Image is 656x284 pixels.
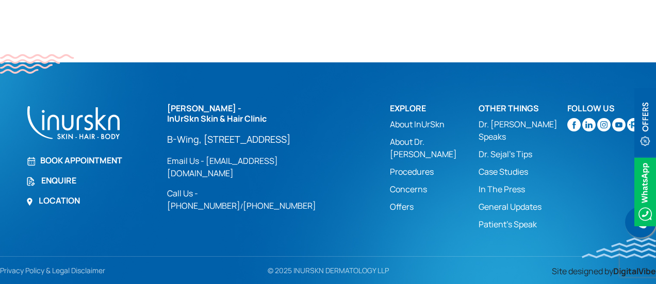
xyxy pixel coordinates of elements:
[479,104,567,113] h2: Other Things
[612,118,626,131] img: youtube
[390,201,479,213] a: Offers
[582,238,656,258] img: bluewave
[26,154,155,166] a: Book Appointment
[390,183,479,195] a: Concerns
[390,104,479,113] h2: Explore
[634,185,656,196] a: Whatsappicon
[167,133,336,145] a: B-Wing, [STREET_ADDRESS]
[582,118,596,131] img: linkedin
[479,148,567,160] a: Dr. Sejal's Tips
[167,104,378,211] div: /
[597,118,611,131] img: instagram
[26,176,36,187] img: Enquire
[390,136,479,160] a: About Dr. [PERSON_NAME]
[26,174,155,187] a: Enquire
[390,118,479,130] a: About InUrSkn
[390,165,479,178] a: Procedures
[26,104,121,141] img: inurskn-footer-logo
[635,266,643,274] img: up-blue-arrow.svg
[243,200,316,211] a: [PHONE_NUMBER]
[167,155,336,179] a: Email Us - [EMAIL_ADDRESS][DOMAIN_NAME]
[167,104,336,123] h2: [PERSON_NAME] - InUrSkn Skin & Hair Clinic
[26,157,35,166] img: Book Appointment
[634,158,656,226] img: Whatsappicon
[26,194,155,207] a: Location
[567,104,656,113] h2: Follow Us
[567,118,581,131] img: facebook
[479,218,567,230] a: Patient’s Speak
[479,183,567,195] a: In The Press
[613,265,656,277] span: DigitalVibe
[627,118,641,131] img: sejal-saheta-dermatologist
[479,165,567,178] a: Case Studies
[167,188,240,211] a: Call Us - [PHONE_NUMBER]
[479,201,567,213] a: General Updates
[479,118,567,143] a: Dr. [PERSON_NAME] Speaks
[26,198,34,206] img: Location
[634,88,656,157] img: offerBt
[223,265,433,276] div: © 2025 INURSKN DERMATOLOGY LLP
